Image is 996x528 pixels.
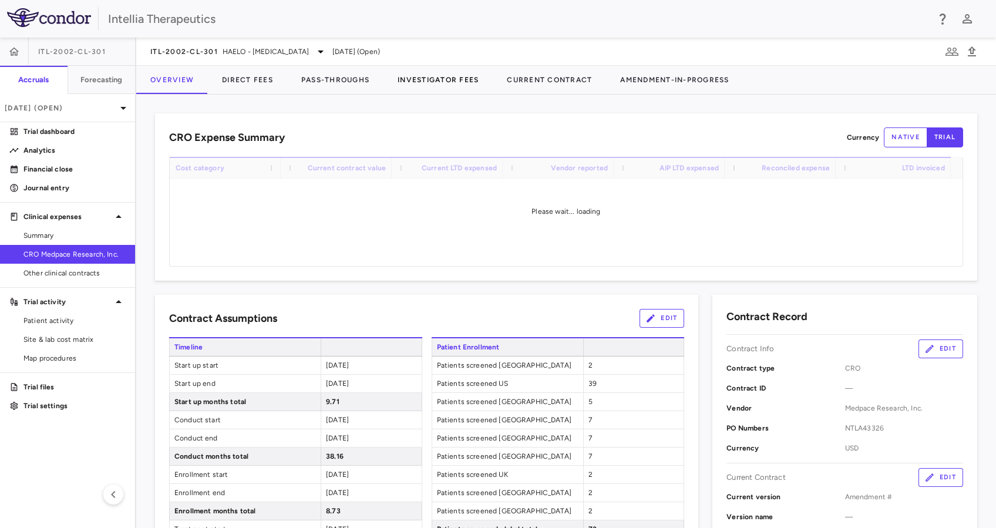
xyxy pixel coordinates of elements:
[726,512,844,522] p: Version name
[432,484,583,502] span: Patients screened [GEOGRAPHIC_DATA]
[726,363,844,374] p: Contract type
[588,470,593,479] span: 2
[588,361,593,369] span: 2
[918,339,963,358] button: Edit
[918,468,963,487] button: Edit
[432,411,583,429] span: Patients screened [GEOGRAPHIC_DATA]
[383,66,493,94] button: Investigator Fees
[432,357,583,374] span: Patients screened [GEOGRAPHIC_DATA]
[588,452,592,460] span: 7
[170,429,321,447] span: Conduct end
[726,492,844,502] p: Current version
[23,334,126,345] span: Site & lab cost matrix
[5,103,116,113] p: [DATE] (Open)
[23,211,112,222] p: Clinical expenses
[726,423,844,433] p: PO Numbers
[432,502,583,520] span: Patients screened [GEOGRAPHIC_DATA]
[326,434,349,442] span: [DATE]
[287,66,383,94] button: Pass-Throughs
[23,315,126,326] span: Patient activity
[170,357,321,374] span: Start up start
[326,398,339,406] span: 9.71
[23,164,126,174] p: Financial close
[326,507,341,515] span: 8.73
[884,127,927,147] button: native
[326,452,344,460] span: 38.16
[108,10,928,28] div: Intellia Therapeutics
[726,344,774,354] p: Contract Info
[80,75,123,85] h6: Forecasting
[170,448,321,465] span: Conduct months total
[38,47,106,56] span: ITL-2002-CL-301
[326,379,349,388] span: [DATE]
[170,375,321,392] span: Start up end
[606,66,743,94] button: Amendment-In-Progress
[170,466,321,483] span: Enrollment start
[332,46,380,57] span: [DATE] (Open)
[531,207,600,216] span: Please wait... loading
[326,416,349,424] span: [DATE]
[326,489,349,497] span: [DATE]
[136,66,208,94] button: Overview
[170,502,321,520] span: Enrollment months total
[150,47,218,56] span: ITL-2002-CL-301
[432,338,583,356] span: Patient Enrollment
[927,127,963,147] button: trial
[170,484,321,502] span: Enrollment end
[23,382,126,392] p: Trial files
[726,383,844,394] p: Contract ID
[845,512,963,522] span: —
[726,403,844,413] p: Vendor
[170,393,321,411] span: Start up months total
[726,309,807,325] h6: Contract Record
[326,361,349,369] span: [DATE]
[23,126,126,137] p: Trial dashboard
[23,249,126,260] span: CRO Medpace Research, Inc.
[432,429,583,447] span: Patients screened [GEOGRAPHIC_DATA]
[23,268,126,278] span: Other clinical contracts
[726,472,785,483] p: Current Contract
[726,443,844,453] p: Currency
[588,379,597,388] span: 39
[588,489,593,497] span: 2
[432,466,583,483] span: Patients screened UK
[169,130,285,146] h6: CRO Expense Summary
[23,297,112,307] p: Trial activity
[493,66,606,94] button: Current Contract
[23,230,126,241] span: Summary
[23,145,126,156] p: Analytics
[18,75,49,85] h6: Accruals
[588,398,593,406] span: 5
[588,507,593,515] span: 2
[588,434,592,442] span: 7
[208,66,287,94] button: Direct Fees
[23,183,126,193] p: Journal entry
[23,401,126,411] p: Trial settings
[432,448,583,465] span: Patients screened [GEOGRAPHIC_DATA]
[326,470,349,479] span: [DATE]
[170,411,321,429] span: Conduct start
[845,423,963,433] span: NTLA43326
[23,353,126,364] span: Map procedures
[169,338,321,356] span: Timeline
[432,375,583,392] span: Patients screened US
[845,403,963,413] span: Medpace Research, Inc.
[845,383,963,394] span: —
[845,492,963,502] span: Amendment #
[640,309,684,328] button: Edit
[845,443,963,453] span: USD
[845,363,963,374] span: CRO
[223,46,309,57] span: HAELO - [MEDICAL_DATA]
[169,311,277,327] h6: Contract Assumptions
[432,393,583,411] span: Patients screened [GEOGRAPHIC_DATA]
[847,132,879,143] p: Currency
[7,8,91,27] img: logo-full-SnFGN8VE.png
[588,416,592,424] span: 7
